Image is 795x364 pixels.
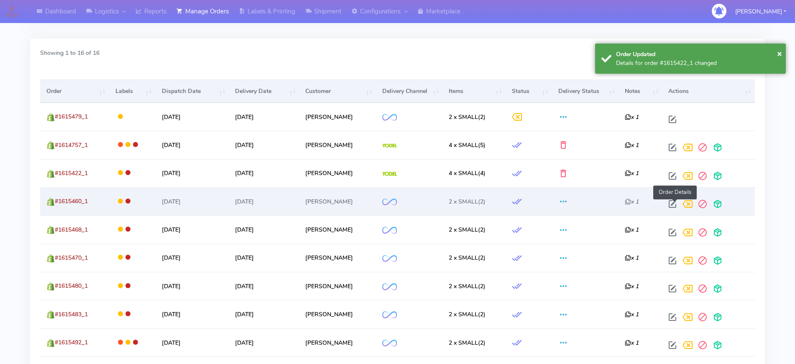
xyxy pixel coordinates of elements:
img: OnFleet [382,199,397,206]
img: shopify.png [46,310,55,319]
th: Customer: activate to sort column ascending [299,80,376,102]
td: [DATE] [229,300,299,328]
span: #1615468_1 [55,226,88,234]
td: [DATE] [155,244,229,272]
span: (2) [449,226,486,234]
span: #1615492_1 [55,338,88,346]
span: (2) [449,282,486,290]
td: [DATE] [155,159,229,187]
img: Yodel [382,144,397,148]
td: [DATE] [229,187,299,215]
img: Yodel [382,172,397,176]
th: Notes: activate to sort column ascending [619,80,662,102]
td: [DATE] [155,215,229,243]
span: 2 x SMALL [449,113,478,121]
td: [DATE] [229,159,299,187]
button: Close [777,47,782,60]
i: x 1 [625,254,639,262]
img: OnFleet [382,311,397,318]
td: [PERSON_NAME] [299,215,376,243]
i: x 1 [625,226,639,234]
span: (2) [449,339,486,347]
i: x 1 [625,310,639,318]
i: x 1 [625,339,639,347]
img: OnFleet [382,255,397,262]
span: #1615470_1 [55,254,88,262]
th: Labels: activate to sort column ascending [109,80,156,102]
i: x 1 [625,113,639,121]
span: 2 x SMALL [449,310,478,318]
span: (4) [449,169,486,177]
td: [DATE] [229,272,299,300]
img: shopify.png [46,170,55,178]
td: [PERSON_NAME] [299,328,376,356]
img: shopify.png [46,198,55,206]
th: Order: activate to sort column ascending [40,80,109,102]
img: shopify.png [46,141,55,150]
span: (2) [449,254,486,262]
th: Delivery Status: activate to sort column ascending [552,80,618,102]
span: #1615422_1 [55,169,88,177]
span: × [777,48,782,59]
td: [DATE] [229,103,299,131]
img: OnFleet [382,340,397,347]
img: shopify.png [46,339,55,347]
td: [DATE] [155,131,229,159]
img: shopify.png [46,226,55,234]
span: 2 x SMALL [449,226,478,234]
span: 4 x SMALL [449,169,478,177]
td: [DATE] [229,244,299,272]
img: shopify.png [46,113,55,121]
th: Delivery Channel: activate to sort column ascending [376,80,442,102]
span: #1615483_1 [55,310,88,318]
th: Items: activate to sort column ascending [442,80,506,102]
td: [DATE] [155,272,229,300]
td: [PERSON_NAME] [299,103,376,131]
span: #1615479_1 [55,113,88,121]
td: [DATE] [229,215,299,243]
span: #1614757_1 [55,141,88,149]
img: OnFleet [382,283,397,290]
img: shopify.png [46,282,55,291]
td: [PERSON_NAME] [299,187,376,215]
td: [DATE] [155,187,229,215]
span: 2 x SMALL [449,339,478,347]
th: Delivery Date: activate to sort column ascending [229,80,299,102]
span: (2) [449,310,486,318]
td: [DATE] [155,328,229,356]
td: [DATE] [155,103,229,131]
img: OnFleet [382,227,397,234]
td: [DATE] [229,131,299,159]
label: Showing 1 to 16 of 16 [40,49,100,57]
td: [PERSON_NAME] [299,272,376,300]
td: [PERSON_NAME] [299,159,376,187]
span: (5) [449,141,486,149]
th: Dispatch Date: activate to sort column ascending [155,80,229,102]
div: Order Updated [616,50,780,59]
span: 2 x SMALL [449,198,478,206]
td: [PERSON_NAME] [299,244,376,272]
span: 4 x SMALL [449,141,478,149]
i: x 1 [625,169,639,177]
span: 2 x SMALL [449,254,478,262]
span: (2) [449,198,486,206]
span: #1615480_1 [55,282,88,290]
img: shopify.png [46,254,55,263]
i: x 1 [625,141,639,149]
th: Status: activate to sort column ascending [506,80,552,102]
span: 2 x SMALL [449,282,478,290]
div: Details for order #1615422_1 changed [616,59,780,67]
td: [DATE] [229,328,299,356]
td: [PERSON_NAME] [299,131,376,159]
td: [DATE] [155,300,229,328]
th: Actions: activate to sort column ascending [662,80,755,102]
span: #1615460_1 [55,197,88,205]
span: (2) [449,113,486,121]
i: x 1 [625,198,639,206]
td: [PERSON_NAME] [299,300,376,328]
i: x 1 [625,282,639,290]
button: [PERSON_NAME] [729,3,792,20]
img: OnFleet [382,114,397,121]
